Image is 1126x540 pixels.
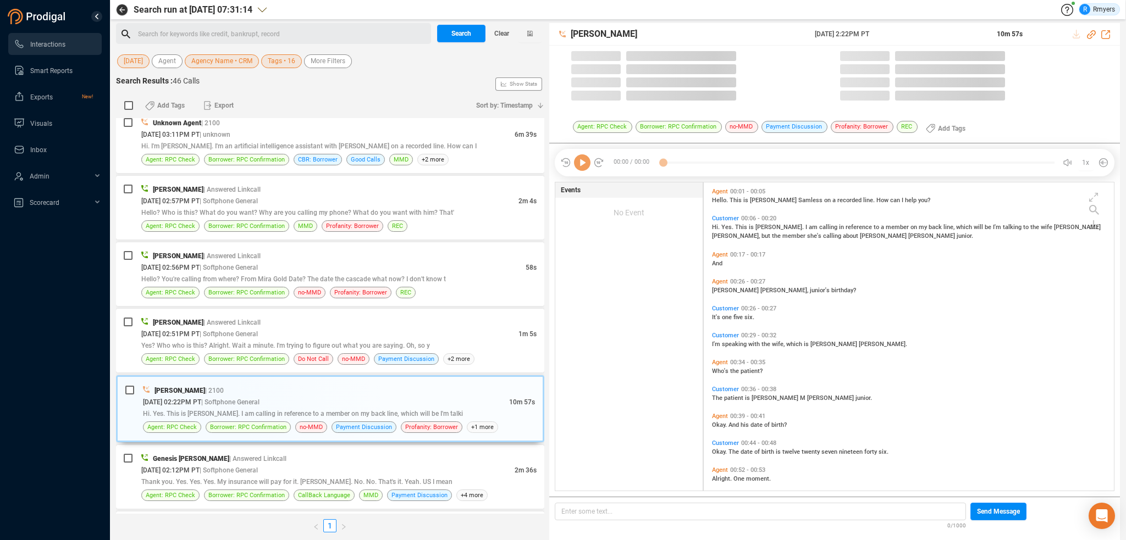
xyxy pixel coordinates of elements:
span: How [876,197,890,204]
span: I [902,197,905,204]
span: in [839,224,846,231]
span: the [772,232,782,240]
span: is [745,394,752,402]
span: Exports [30,93,53,101]
span: 00:29 - 00:32 [739,332,779,339]
button: Sort by: Timestamp [470,97,544,114]
span: line. [863,197,876,204]
span: Export [214,97,234,114]
span: [PERSON_NAME] [154,387,205,394]
span: to [874,224,881,231]
span: Thank you. Yes. Yes. Yes. My insurance will pay for it. [PERSON_NAME]. No. No. That's it. Yeah. U... [141,478,452,486]
span: Borrower: RPC Confirmation [208,221,285,231]
span: calling [819,224,839,231]
span: Profanity: Borrower [326,221,379,231]
span: seven [821,448,839,455]
span: on [910,224,919,231]
span: I'm [712,341,722,348]
span: Smart Reports [30,67,73,75]
span: five [733,314,744,321]
span: Payment Discussion [761,121,827,133]
div: Genesis [PERSON_NAME]| Answered Linkcall[DATE] 02:12PM PT| Softphone General2m 36sThank you. Yes.... [116,445,544,509]
span: 1x [1082,154,1089,171]
span: junior. [957,232,973,240]
li: Next Page [336,519,351,532]
span: Borrower: RPC Confirmation [208,287,285,298]
span: [DATE] [124,54,143,68]
span: Events [561,185,581,195]
button: Send Message [970,503,1026,520]
span: Hi. [712,224,721,231]
span: of [754,448,761,455]
span: birth? [771,421,787,428]
span: right [340,524,347,530]
span: [DATE] 03:11PM PT [141,131,200,138]
img: prodigal-logo [8,9,68,24]
span: Profanity: Borrower [831,121,893,133]
span: [PERSON_NAME]. [859,341,907,348]
span: REC [392,221,403,231]
span: [DATE] 2:22PM PT [815,29,984,39]
span: junior. [855,394,872,402]
span: Profanity: Borrower [334,287,387,298]
span: [DATE] 02:51PM PT [141,330,200,338]
button: left [309,519,323,532]
span: | Softphone General [200,466,258,474]
div: Unknown Agent| 2100[DATE] 03:11PM PT| unknown6m 39sHi. I'm [PERSON_NAME]. I'm an artificial intel... [116,109,544,173]
span: Payment Discussion [336,422,392,432]
a: Inbox [14,138,93,160]
span: twenty [802,448,821,455]
a: ExportsNew! [14,86,93,108]
span: 00:26 - 00:27 [728,278,768,285]
span: Agent [712,278,728,285]
span: no-MMD [298,287,321,298]
span: | Softphone General [200,264,258,271]
span: no-MMD [342,354,365,364]
span: MMD [298,221,313,231]
span: 10m 57s [509,398,535,406]
span: 2m 36s [515,466,537,474]
button: Agent [152,54,183,68]
span: Customer [712,386,739,393]
span: [DATE] 02:12PM PT [141,466,200,474]
span: Scorecard [30,199,59,207]
span: [PERSON_NAME] [860,232,908,240]
span: forty [864,448,879,455]
span: One [733,475,746,482]
span: [PERSON_NAME] [153,186,203,193]
button: Search [437,25,485,42]
span: [PERSON_NAME], [712,232,761,240]
span: Add Tags [938,120,965,137]
span: birthday? [831,287,856,294]
span: 00:34 - 00:35 [728,359,768,366]
span: [DATE] 02:56PM PT [141,264,200,271]
span: [PERSON_NAME] [1054,224,1101,231]
span: | unknown [200,131,230,138]
span: left [313,524,319,530]
div: [PERSON_NAME]| Answered Linkcall[DATE] 02:57PM PT| Softphone General2m 4sHello? Who is this? What... [116,176,544,240]
span: This [730,197,743,204]
span: [PERSON_NAME] [712,287,760,294]
span: Hello. [712,197,730,204]
span: More Filters [311,54,345,68]
span: 1m 5s [518,330,537,338]
span: Customer [712,305,739,312]
span: | Answered Linkcall [203,319,261,326]
a: Smart Reports [14,59,93,81]
span: is [804,341,810,348]
li: Exports [8,86,102,108]
span: | Answered Linkcall [203,186,261,193]
span: Borrower: RPC Confirmation [208,354,285,364]
button: Export [197,97,240,114]
div: Rmyers [1079,4,1115,15]
span: Okay. [712,448,728,455]
span: six. [879,448,888,455]
span: 00:17 - 00:17 [728,251,768,258]
div: [PERSON_NAME]| Answered Linkcall[DATE] 02:51PM PT| Softphone General1m 5sYes? Who who is this? Al... [116,309,544,372]
span: Agent [712,251,728,258]
span: MMD [363,490,378,500]
span: It's [712,314,722,321]
span: 00:39 - 00:41 [728,413,768,420]
span: to [1023,224,1030,231]
span: which [786,341,804,348]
